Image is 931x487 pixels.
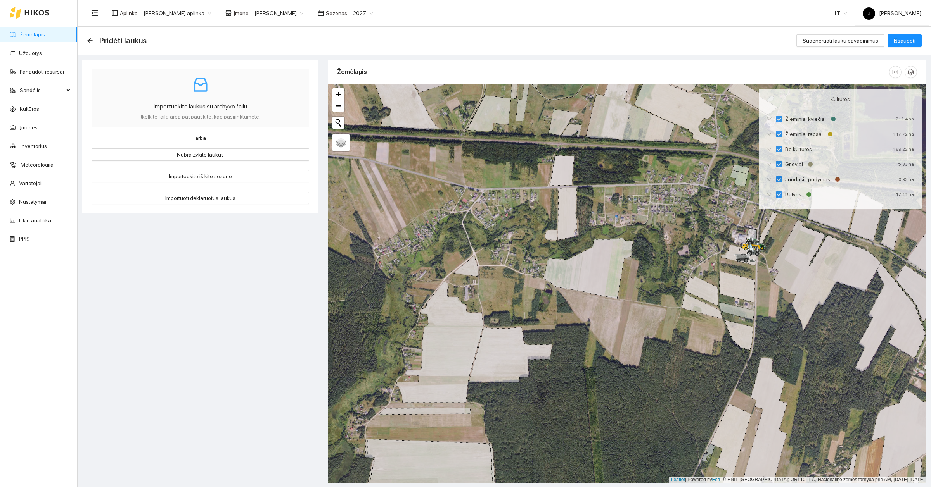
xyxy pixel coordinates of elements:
div: 189.22 ha [893,145,914,153]
div: 0.93 ha [898,175,914,184]
span: − [336,101,341,110]
span: down [767,192,772,197]
span: Kultūros [831,95,850,103]
span: + [336,89,341,99]
button: Initiate a new search [332,117,344,129]
a: Vartotojai [19,180,42,186]
span: arrow-left [87,38,93,44]
a: Meteorologija [21,162,54,168]
span: inboxImportuokite laukus su archyvo failuĮkelkite failą arba paspauskite, kad pasirinktumėte. [100,69,301,127]
span: Sezonas : [326,9,348,17]
span: Bulvės [782,190,805,199]
span: J [868,7,870,20]
a: Zoom in [332,88,344,100]
span: Jerzy Gvozdovič [254,7,304,19]
a: Užduotys [19,50,42,56]
a: Įmonės [20,124,38,131]
a: Inventorius [21,143,47,149]
div: 117.72 ha [893,130,914,138]
button: Išsaugoti [888,34,922,47]
span: down [767,177,772,182]
span: column-width [889,69,901,75]
span: arba [190,134,211,142]
a: Nustatymai [19,199,46,205]
a: Ūkio analitika [19,217,51,224]
a: Žemėlapis [20,31,45,38]
span: Įmonė : [234,9,250,17]
span: Sandėlis [20,83,64,98]
span: Importuokite iš kito sezono [169,172,232,181]
span: inbox [191,76,210,94]
a: PPIS [19,236,30,242]
p: Importuokite laukus su archyvo failu [100,102,301,111]
a: Layers [332,134,350,151]
a: Kultūros [20,106,39,112]
span: | [722,477,723,482]
span: Išsaugoti [894,36,915,45]
span: Žieminiai kviečiai [782,115,829,123]
span: Grioviai [782,160,806,169]
span: shop [225,10,232,16]
span: Aplinka : [120,9,139,17]
span: Be kultūros [782,145,815,153]
button: menu-fold [87,5,102,21]
span: Importuoti deklaruotus laukus [165,194,235,202]
span: Jerzy Gvozdovicz aplinka [144,7,211,19]
a: Panaudoti resursai [20,69,64,75]
span: Sugeneruoti laukų pavadinimus [803,36,878,45]
span: layout [112,10,118,16]
button: Sugeneruoti laukų pavadinimus [796,34,884,47]
div: 211.4 ha [896,115,914,123]
span: calendar [318,10,324,16]
a: Zoom out [332,100,344,112]
p: Įkelkite failą arba paspauskite, kad pasirinktumėte. [100,113,301,121]
div: | Powered by © HNIT-[GEOGRAPHIC_DATA]; ORT10LT ©, Nacionalinė žemės tarnyba prie AM, [DATE]-[DATE] [669,477,926,483]
span: Juodasis pūdymas [782,175,833,184]
div: 17.11 ha [896,190,914,199]
span: Nubraižykite laukus [177,150,224,159]
span: Žieminiai rapsai [782,130,826,138]
button: Nubraižykite laukus [92,148,309,161]
span: down [767,146,772,152]
button: column-width [889,66,902,78]
div: Žemėlapis [337,61,889,83]
a: Nubraižykite laukus [92,151,309,158]
a: Esri [712,477,720,482]
div: 5.33 ha [898,160,914,169]
span: down [767,131,772,137]
button: Importuokite iš kito sezono [92,170,309,182]
span: LT [835,7,847,19]
span: 2027 [353,7,373,19]
span: [PERSON_NAME] [863,10,921,16]
a: Leaflet [671,477,685,482]
div: Atgal [87,38,93,44]
span: menu-fold [91,10,98,17]
span: Pridėti laukus [99,34,147,47]
button: Importuoti deklaruotus laukus [92,192,309,204]
span: down [767,162,772,167]
span: down [767,116,772,122]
